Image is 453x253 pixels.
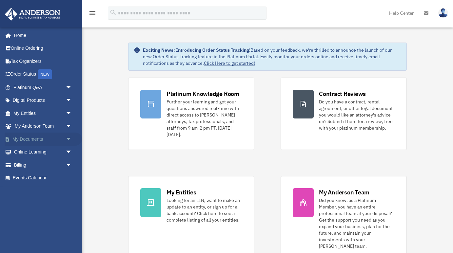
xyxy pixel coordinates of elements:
div: Contract Reviews [319,90,366,98]
div: Further your learning and get your questions answered real-time with direct access to [PERSON_NAM... [167,99,242,138]
a: My Documentsarrow_drop_down [5,133,82,146]
span: arrow_drop_down [66,107,79,120]
a: Contract Reviews Do you have a contract, rental agreement, or other legal document you would like... [281,78,407,150]
i: search [109,9,117,16]
a: Billingarrow_drop_down [5,158,82,172]
span: arrow_drop_down [66,133,79,146]
div: Did you know, as a Platinum Member, you have an entire professional team at your disposal? Get th... [319,197,395,249]
span: arrow_drop_down [66,146,79,159]
div: Do you have a contract, rental agreement, or other legal document you would like an attorney's ad... [319,99,395,131]
a: My Entitiesarrow_drop_down [5,107,82,120]
div: Based on your feedback, we're thrilled to announce the launch of our new Order Status Tracking fe... [143,47,401,66]
span: arrow_drop_down [66,120,79,133]
a: Digital Productsarrow_drop_down [5,94,82,107]
div: Looking for an EIN, want to make an update to an entity, or sign up for a bank account? Click her... [167,197,242,223]
i: menu [89,9,96,17]
a: My Anderson Teamarrow_drop_down [5,120,82,133]
a: Tax Organizers [5,55,82,68]
a: menu [89,11,96,17]
span: arrow_drop_down [66,158,79,172]
img: Anderson Advisors Platinum Portal [3,8,62,21]
img: User Pic [438,8,448,18]
strong: Exciting News: Introducing Order Status Tracking! [143,47,250,53]
div: My Anderson Team [319,188,369,196]
a: Click Here to get started! [204,60,255,66]
a: Platinum Knowledge Room Further your learning and get your questions answered real-time with dire... [128,78,254,150]
div: Platinum Knowledge Room [167,90,239,98]
span: arrow_drop_down [66,81,79,94]
a: Home [5,29,79,42]
div: NEW [38,69,52,79]
a: Platinum Q&Aarrow_drop_down [5,81,82,94]
a: Online Ordering [5,42,82,55]
a: Online Learningarrow_drop_down [5,146,82,159]
a: Events Calendar [5,172,82,185]
a: Order StatusNEW [5,68,82,81]
span: arrow_drop_down [66,94,79,107]
div: My Entities [167,188,196,196]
